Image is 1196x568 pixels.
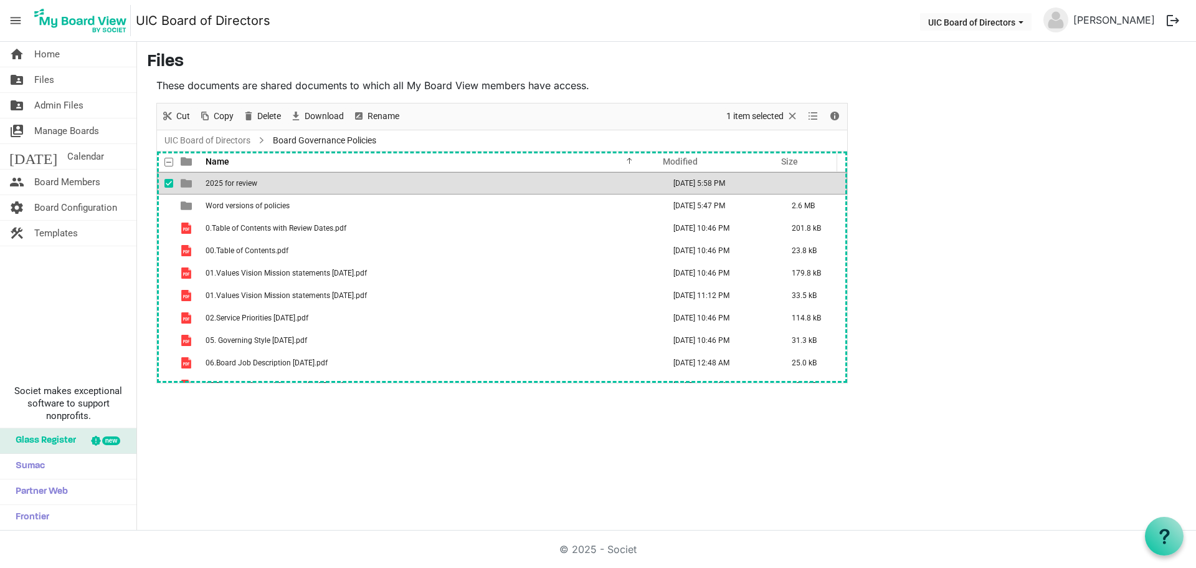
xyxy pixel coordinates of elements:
[157,172,173,195] td: checkbox
[173,284,202,307] td: is template cell column header type
[173,195,202,217] td: is template cell column header type
[779,262,847,284] td: 179.8 kB is template cell column header Size
[102,436,120,445] div: new
[9,479,68,504] span: Partner Web
[206,269,367,277] span: 01.Values Vision Mission statements [DATE].pdf
[238,103,285,130] div: Delete
[31,5,136,36] a: My Board View Logo
[173,262,202,284] td: is template cell column header type
[9,170,24,195] span: people
[173,352,202,374] td: is template cell column header type
[660,217,779,239] td: December 01, 2021 10:46 PM column header Modified
[206,224,346,233] span: 0.Table of Contents with Review Dates.pdf
[9,428,76,453] span: Glass Register
[202,329,660,352] td: 05. Governing Style Feb 2019.pdf is template cell column header Name
[173,239,202,262] td: is template cell column header type
[157,307,173,329] td: checkbox
[202,307,660,329] td: 02.Service Priorities Sept 2020.pdf is template cell column header Name
[779,284,847,307] td: 33.5 kB is template cell column header Size
[157,374,173,397] td: checkbox
[9,505,49,530] span: Frontier
[660,195,779,217] td: February 01, 2024 5:47 PM column header Modified
[9,42,24,67] span: home
[779,172,847,195] td: is template cell column header Size
[136,8,270,33] a: UIC Board of Directors
[34,93,83,118] span: Admin Files
[9,144,57,169] span: [DATE]
[206,381,343,390] span: 07.Director's Code of Conduct [DATE].pdf
[206,314,308,322] span: 02.Service Priorities [DATE].pdf
[157,262,173,284] td: checkbox
[779,217,847,239] td: 201.8 kB is template cell column header Size
[212,108,235,124] span: Copy
[34,67,54,92] span: Files
[303,108,345,124] span: Download
[67,144,104,169] span: Calendar
[779,329,847,352] td: 31.3 kB is template cell column header Size
[31,5,131,36] img: My Board View Logo
[9,454,45,479] span: Sumac
[157,195,173,217] td: checkbox
[779,374,847,397] td: 25.6 kB is template cell column header Size
[206,246,288,255] span: 00.Table of Contents.pdf
[240,108,283,124] button: Delete
[1068,7,1160,32] a: [PERSON_NAME]
[206,156,229,166] span: Name
[206,179,257,188] span: 2025 for review
[9,221,24,246] span: construction
[1043,7,1068,32] img: no-profile-picture.svg
[779,239,847,262] td: 23.8 kB is template cell column header Size
[6,385,131,422] span: Societ makes exceptional software to support nonprofits.
[9,93,24,118] span: folder_shared
[366,108,401,124] span: Rename
[173,172,202,195] td: is template cell column header type
[351,108,402,124] button: Rename
[157,239,173,262] td: checkbox
[781,156,798,166] span: Size
[202,284,660,307] td: 01.Values Vision Mission statements September 2024.pdf is template cell column header Name
[660,262,779,284] td: December 01, 2021 10:46 PM column header Modified
[173,307,202,329] td: is template cell column header type
[202,352,660,374] td: 06.Board Job Description November 2022.pdf is template cell column header Name
[779,195,847,217] td: 2.6 MB is template cell column header Size
[34,118,99,143] span: Manage Boards
[157,103,194,130] div: Cut
[173,329,202,352] td: is template cell column header type
[197,108,236,124] button: Copy
[147,52,1186,73] h3: Files
[157,352,173,374] td: checkbox
[173,374,202,397] td: is template cell column header type
[9,195,24,220] span: settings
[348,103,404,130] div: Rename
[827,108,843,124] button: Details
[156,78,848,93] p: These documents are shared documents to which all My Board View members have access.
[157,329,173,352] td: checkbox
[779,307,847,329] td: 114.8 kB is template cell column header Size
[175,108,191,124] span: Cut
[660,374,779,397] td: December 01, 2021 10:46 PM column header Modified
[162,133,253,148] a: UIC Board of Directors
[202,374,660,397] td: 07.Director's Code of Conduct May 2018.pdf is template cell column header Name
[157,284,173,307] td: checkbox
[724,108,801,124] button: Selection
[159,108,192,124] button: Cut
[9,118,24,143] span: switch_account
[559,543,637,556] a: © 2025 - Societ
[34,42,60,67] span: Home
[34,170,100,195] span: Board Members
[206,201,290,210] span: Word versions of policies
[660,307,779,329] td: December 01, 2021 10:46 PM column header Modified
[288,108,346,124] button: Download
[285,103,348,130] div: Download
[202,217,660,239] td: 0.Table of Contents with Review Dates.pdf is template cell column header Name
[803,103,824,130] div: View
[157,217,173,239] td: checkbox
[1160,7,1186,34] button: logout
[660,352,779,374] td: January 31, 2024 12:48 AM column header Modified
[722,103,803,130] div: Clear selection
[663,156,698,166] span: Modified
[34,221,78,246] span: Templates
[660,239,779,262] td: December 01, 2021 10:46 PM column header Modified
[202,172,660,195] td: 2025 for review is template cell column header Name
[660,329,779,352] td: December 01, 2021 10:46 PM column header Modified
